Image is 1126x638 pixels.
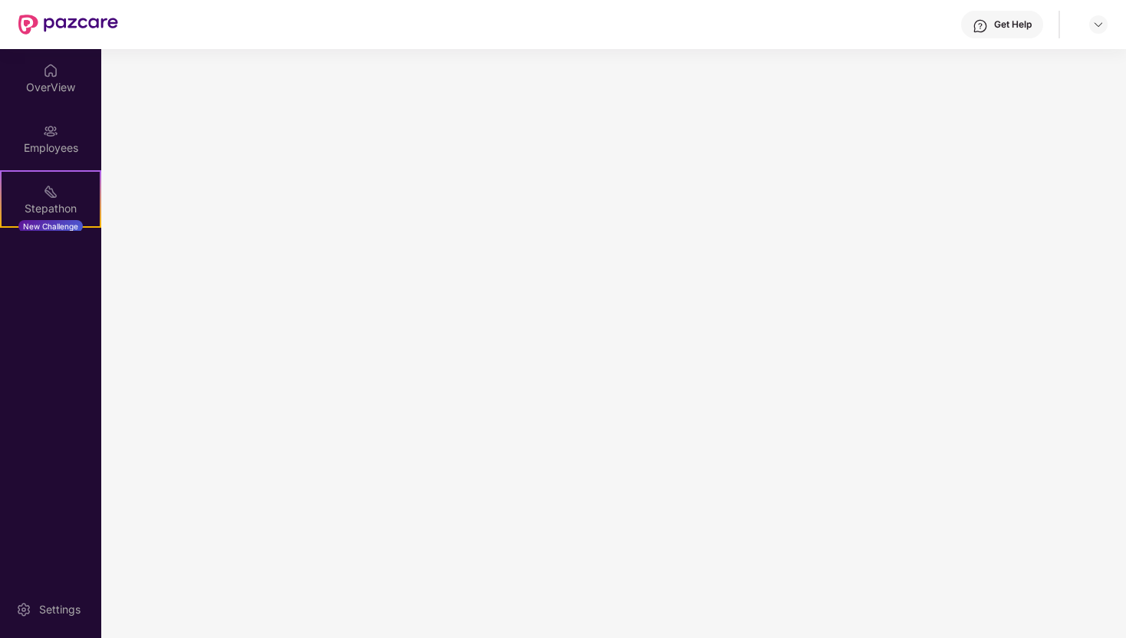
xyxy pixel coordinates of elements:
[43,123,58,139] img: svg+xml;base64,PHN2ZyBpZD0iRW1wbG95ZWVzIiB4bWxucz0iaHR0cDovL3d3dy53My5vcmcvMjAwMC9zdmciIHdpZHRoPS...
[994,18,1032,31] div: Get Help
[973,18,988,34] img: svg+xml;base64,PHN2ZyBpZD0iSGVscC0zMngzMiIgeG1sbnM9Imh0dHA6Ly93d3cudzMub3JnLzIwMDAvc3ZnIiB3aWR0aD...
[1092,18,1105,31] img: svg+xml;base64,PHN2ZyBpZD0iRHJvcGRvd24tMzJ4MzIiIHhtbG5zPSJodHRwOi8vd3d3LnczLm9yZy8yMDAwL3N2ZyIgd2...
[35,602,85,617] div: Settings
[18,220,83,232] div: New Challenge
[43,63,58,78] img: svg+xml;base64,PHN2ZyBpZD0iSG9tZSIgeG1sbnM9Imh0dHA6Ly93d3cudzMub3JnLzIwMDAvc3ZnIiB3aWR0aD0iMjAiIG...
[16,602,31,617] img: svg+xml;base64,PHN2ZyBpZD0iU2V0dGluZy0yMHgyMCIgeG1sbnM9Imh0dHA6Ly93d3cudzMub3JnLzIwMDAvc3ZnIiB3aW...
[18,15,118,35] img: New Pazcare Logo
[43,184,58,199] img: svg+xml;base64,PHN2ZyB4bWxucz0iaHR0cDovL3d3dy53My5vcmcvMjAwMC9zdmciIHdpZHRoPSIyMSIgaGVpZ2h0PSIyMC...
[2,201,100,216] div: Stepathon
